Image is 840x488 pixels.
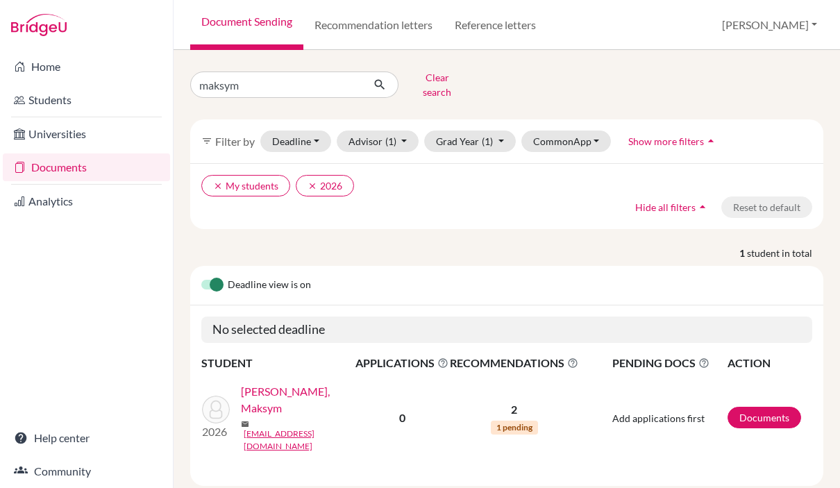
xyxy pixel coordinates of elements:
span: (1) [482,135,493,147]
button: Hide all filtersarrow_drop_up [623,196,721,218]
span: Hide all filters [635,201,696,213]
p: 2 [450,401,578,418]
span: Add applications first [612,412,705,424]
span: APPLICATIONS [355,355,448,371]
i: filter_list [201,135,212,146]
button: Reset to default [721,196,812,218]
span: 1 pending [491,421,538,435]
th: ACTION [727,354,812,372]
button: Show more filtersarrow_drop_up [616,131,730,152]
a: Documents [3,153,170,181]
span: mail [241,420,249,428]
span: (1) [385,135,396,147]
a: Students [3,86,170,114]
i: arrow_drop_up [696,200,709,214]
button: Clear search [398,67,476,103]
button: clear2026 [296,175,354,196]
a: Help center [3,424,170,452]
img: Bridge-U [11,14,67,36]
a: Universities [3,120,170,148]
span: RECOMMENDATIONS [450,355,578,371]
button: [PERSON_NAME] [716,12,823,38]
button: CommonApp [521,131,612,152]
button: Grad Year(1) [424,131,516,152]
i: clear [308,181,317,191]
button: Advisor(1) [337,131,419,152]
span: Filter by [215,135,255,148]
p: 2026 [202,423,230,440]
a: Home [3,53,170,81]
img: Makarov, Maksym [202,396,230,423]
b: 0 [399,411,405,424]
span: Deadline view is on [228,277,311,294]
a: Documents [728,407,801,428]
span: Show more filters [628,135,704,147]
input: Find student by name... [190,71,362,98]
th: STUDENT [201,354,355,372]
span: student in total [747,246,823,260]
button: Deadline [260,131,331,152]
strong: 1 [739,246,747,260]
a: Community [3,457,170,485]
button: clearMy students [201,175,290,196]
a: Analytics [3,187,170,215]
a: [PERSON_NAME], Maksym [241,383,364,417]
h5: No selected deadline [201,317,812,343]
a: [EMAIL_ADDRESS][DOMAIN_NAME] [244,428,364,453]
span: PENDING DOCS [612,355,726,371]
i: clear [213,181,223,191]
i: arrow_drop_up [704,134,718,148]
